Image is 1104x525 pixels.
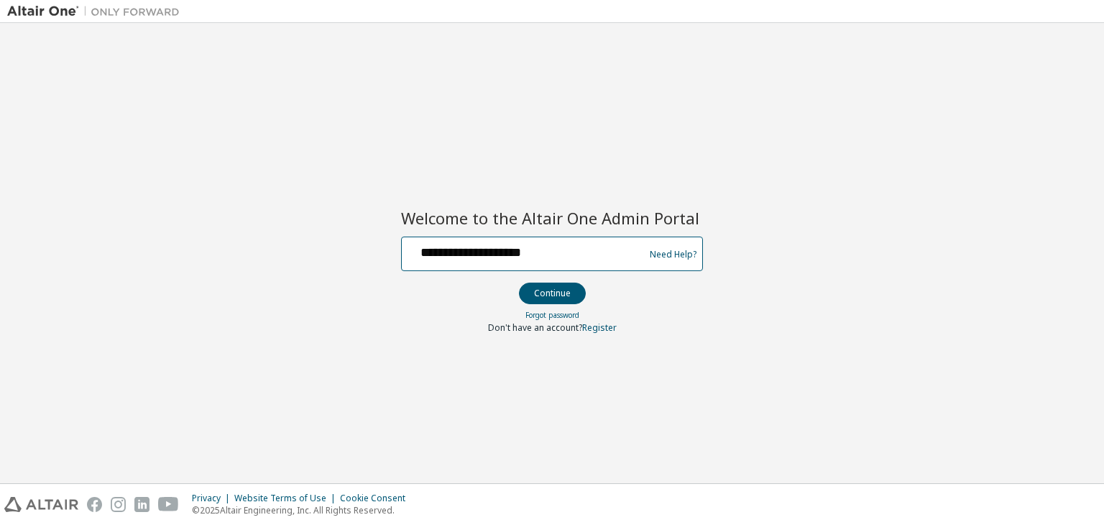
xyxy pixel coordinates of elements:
[134,497,149,512] img: linkedin.svg
[7,4,187,19] img: Altair One
[4,497,78,512] img: altair_logo.svg
[401,208,703,228] h2: Welcome to the Altair One Admin Portal
[525,310,579,320] a: Forgot password
[192,493,234,504] div: Privacy
[582,321,617,334] a: Register
[234,493,340,504] div: Website Terms of Use
[650,254,696,255] a: Need Help?
[87,497,102,512] img: facebook.svg
[158,497,179,512] img: youtube.svg
[340,493,414,504] div: Cookie Consent
[111,497,126,512] img: instagram.svg
[519,283,586,304] button: Continue
[192,504,414,516] p: © 2025 Altair Engineering, Inc. All Rights Reserved.
[488,321,582,334] span: Don't have an account?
